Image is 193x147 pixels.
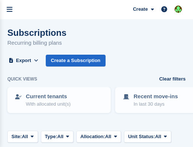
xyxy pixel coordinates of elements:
p: In last 30 days [134,100,178,108]
span: Site: [11,133,22,140]
button: Unit Status: All [124,131,171,143]
span: All [155,133,161,140]
h6: Quick views [7,76,37,82]
a: Current tenants With allocated unit(s) [8,88,110,112]
span: Type: [45,133,58,140]
button: Allocation: All [76,131,121,143]
span: Allocation: [80,133,105,140]
p: Current tenants [26,92,70,101]
span: Create [133,6,148,13]
p: Recent move-ins [134,92,178,101]
h1: Subscriptions [7,28,66,38]
span: Export [16,57,31,64]
button: Export [7,55,40,67]
a: Clear filters [159,75,186,83]
span: Unit Status: [128,133,155,140]
button: Site: All [7,131,38,143]
a: Create a Subscription [46,55,106,67]
p: With allocated unit(s) [26,100,70,108]
span: All [22,133,28,140]
button: Type: All [41,131,73,143]
span: All [57,133,63,140]
span: All [105,133,111,140]
img: Michael Aujla [175,6,182,13]
p: Recurring billing plans [7,39,66,47]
